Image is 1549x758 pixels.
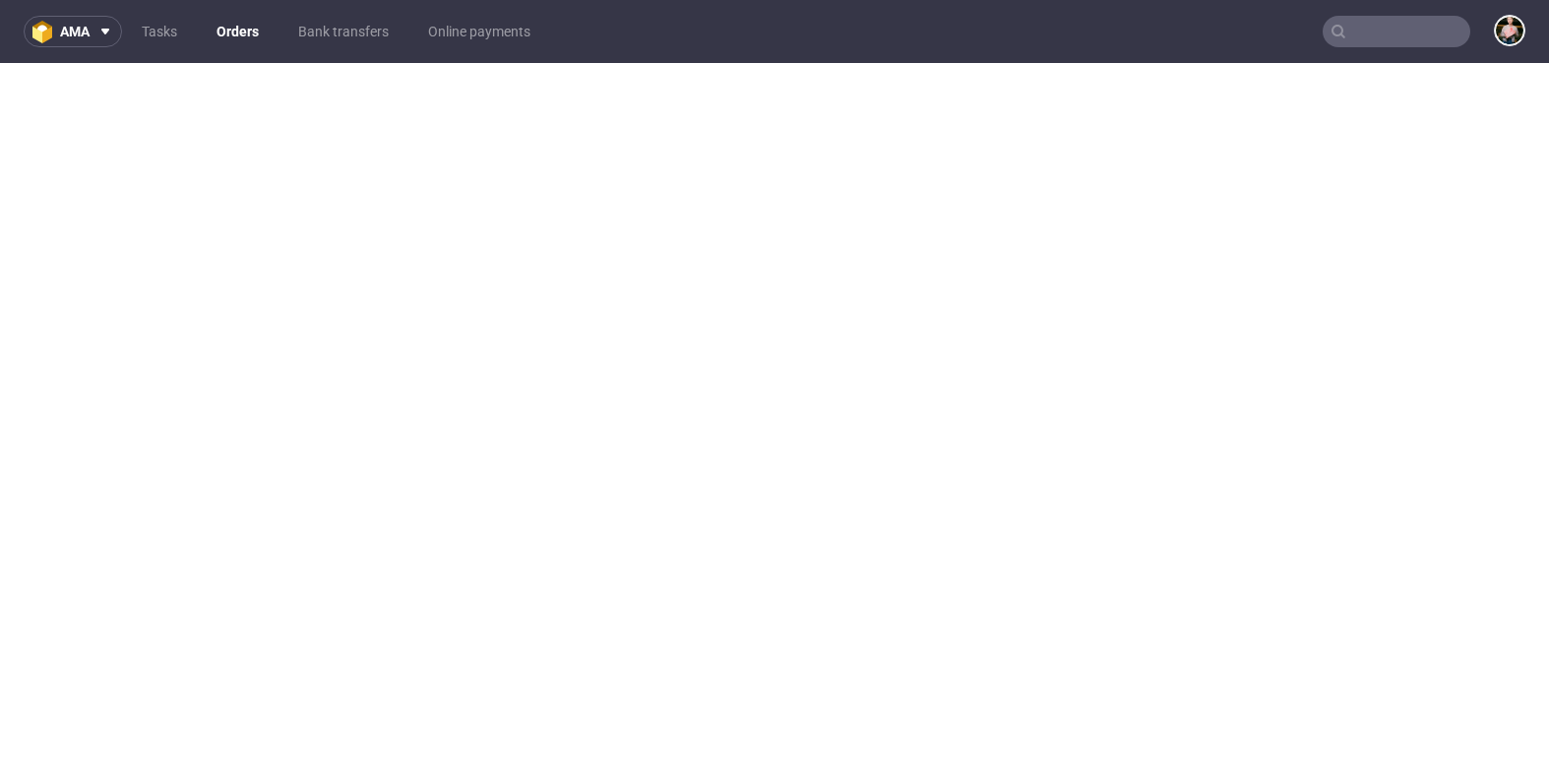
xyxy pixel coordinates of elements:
a: Online payments [416,16,542,47]
a: Bank transfers [286,16,401,47]
img: Marta Tomaszewska [1496,17,1523,44]
a: Orders [205,16,271,47]
span: ama [60,25,90,38]
a: Tasks [130,16,189,47]
img: logo [32,21,60,43]
button: ama [24,16,122,47]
